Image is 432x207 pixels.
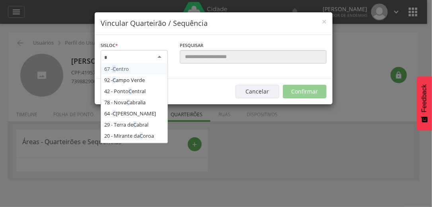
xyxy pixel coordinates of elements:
span: C [113,76,116,84]
div: 20 - Mirante da oroa [101,130,167,141]
span: C [126,99,130,106]
span: Feedback [421,84,428,112]
button: Cancelar [235,85,279,98]
button: Confirmar [283,85,327,98]
span: C [113,110,116,117]
button: Close [322,18,327,26]
span: × [322,16,327,27]
span: Sisloc [101,42,115,48]
div: 78 - Nova abralia [101,97,167,108]
h4: Vincular Quarteirão / Sequência [101,18,327,29]
span: C [133,121,136,128]
span: C [128,88,132,95]
div: 92 - ampo Verde [101,74,167,86]
div: 67 - entro [101,63,167,74]
button: Feedback - Mostrar pesquisa [417,76,432,131]
span: C [140,132,143,139]
div: 29 - Terra de abral [101,119,167,130]
div: 64 - [PERSON_NAME] [101,108,167,119]
div: 31 - [GEOGRAPHIC_DATA] ruz [101,141,167,160]
span: C [113,65,116,72]
div: 42 - Ponto entral [101,86,167,97]
span: Pesquisar [180,42,203,48]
